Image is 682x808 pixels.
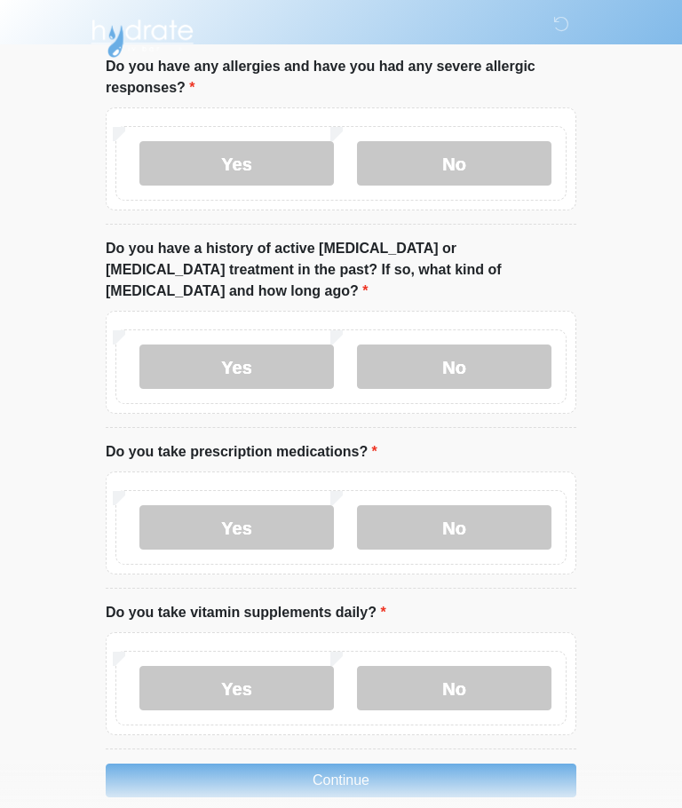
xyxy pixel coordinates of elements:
label: Yes [139,505,334,550]
button: Continue [106,764,576,797]
label: Yes [139,345,334,389]
label: No [357,505,551,550]
label: Do you take prescription medications? [106,441,377,463]
label: Yes [139,666,334,710]
label: No [357,666,551,710]
label: No [357,141,551,186]
label: Yes [139,141,334,186]
label: Do you take vitamin supplements daily? [106,602,386,623]
label: Do you have any allergies and have you had any severe allergic responses? [106,56,576,99]
label: No [357,345,551,389]
label: Do you have a history of active [MEDICAL_DATA] or [MEDICAL_DATA] treatment in the past? If so, wh... [106,238,576,302]
img: Hydrate IV Bar - Arcadia Logo [88,13,196,59]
